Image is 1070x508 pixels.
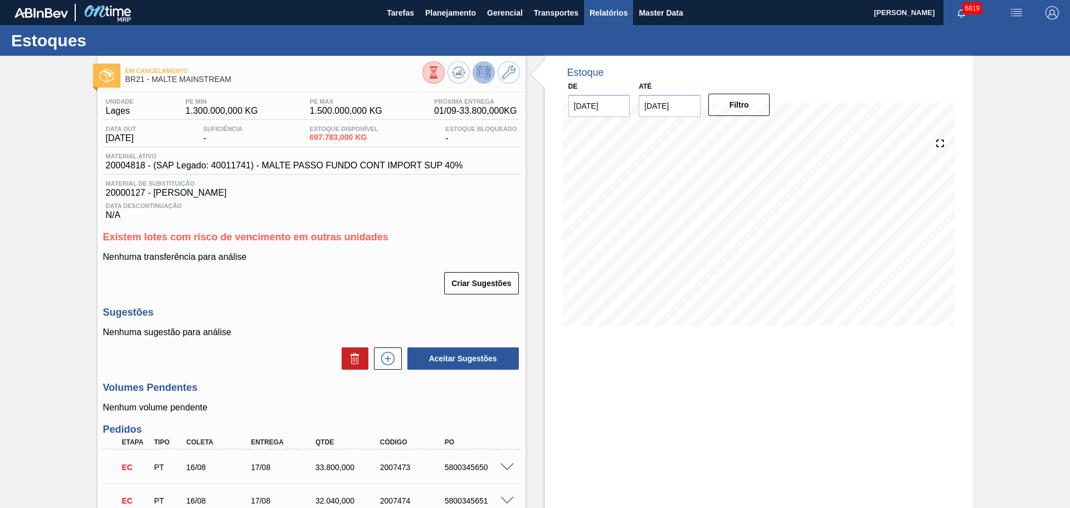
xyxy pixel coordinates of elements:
[708,94,770,116] button: Filtro
[248,438,320,446] div: Entrega
[183,438,256,446] div: Coleta
[119,455,153,480] div: Em Cancelamento
[100,69,114,83] img: Ícone
[567,67,604,79] div: Estoque
[310,106,382,116] span: 1.500.000,000 KG
[313,496,385,505] div: 32.040,000
[106,188,517,198] span: 20000127 - [PERSON_NAME]
[402,346,520,371] div: Aceitar Sugestões
[183,463,256,472] div: 16/08/2025
[377,463,450,472] div: 2007473
[377,438,450,446] div: Código
[1045,6,1059,20] img: Logout
[1010,6,1023,20] img: userActions
[106,106,134,116] span: Lages
[639,83,651,90] label: Até
[445,125,517,132] span: Estoque Bloqueado
[122,463,150,472] p: EC
[434,98,517,105] span: Próxima Entrega
[590,6,628,20] span: Relatórios
[962,2,982,14] span: 6819
[639,95,701,117] input: dd/mm/yyyy
[442,438,514,446] div: PO
[444,272,518,294] button: Criar Sugestões
[445,271,519,296] div: Criar Sugestões
[568,83,578,90] label: De
[568,95,630,117] input: dd/mm/yyyy
[151,463,184,472] div: Pedido de Transferência
[103,252,520,262] p: Nenhuma transferência para análise
[103,424,520,436] h3: Pedidos
[125,67,422,74] span: Em Cancelamento
[422,61,445,84] button: Visão Geral dos Estoques
[310,125,378,132] span: Estoque Disponível
[151,438,184,446] div: Tipo
[201,125,245,143] div: -
[534,6,578,20] span: Transportes
[203,125,242,132] span: Suficiência
[310,133,378,142] span: 697.783,000 KG
[103,198,520,220] div: N/A
[943,5,979,21] button: Notificações
[377,496,450,505] div: 2007474
[122,496,150,505] p: EC
[434,106,517,116] span: 01/09 - 33.800,000 KG
[183,496,256,505] div: 16/08/2025
[103,327,520,337] p: Nenhuma sugestão para análise
[106,202,517,209] span: Data Descontinuação
[248,463,320,472] div: 17/08/2025
[313,463,385,472] div: 33.800,000
[442,496,514,505] div: 5800345651
[387,6,414,20] span: Tarefas
[106,98,134,105] span: Unidade
[487,6,523,20] span: Gerencial
[498,61,520,84] button: Ir ao Master Data / Geral
[11,34,209,47] h1: Estoques
[106,153,463,159] span: Material ativo
[103,307,520,318] h3: Sugestões
[425,6,476,20] span: Planejamento
[473,61,495,84] button: Desprogramar Estoque
[336,347,368,370] div: Excluir Sugestões
[310,98,382,105] span: PE MAX
[103,403,520,413] p: Nenhum volume pendente
[106,125,137,132] span: Data out
[14,8,68,18] img: TNhmsLtSVTkK8tSr43FrP2fwEKptu5GPRR3wAAAABJRU5ErkJggg==
[186,98,258,105] span: PE MIN
[106,161,463,171] span: 20004818 - (SAP Legado: 40011741) - MALTE PASSO FUNDO CONT IMPORT SUP 40%
[119,438,153,446] div: Etapa
[151,496,184,505] div: Pedido de Transferência
[103,231,388,243] span: Existem lotes com risco de vencimento em outras unidades
[125,75,422,84] span: BR21 - MALTE MAINSTREAM
[106,180,517,187] span: Material de Substituição
[103,382,520,394] h3: Volumes Pendentes
[186,106,258,116] span: 1.300.000,000 KG
[313,438,385,446] div: Qtde
[639,6,683,20] span: Master Data
[407,347,519,370] button: Aceitar Sugestões
[106,133,137,143] span: [DATE]
[442,463,514,472] div: 5800345650
[442,125,519,143] div: -
[448,61,470,84] button: Atualizar Gráfico
[248,496,320,505] div: 17/08/2025
[368,347,402,370] div: Nova sugestão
